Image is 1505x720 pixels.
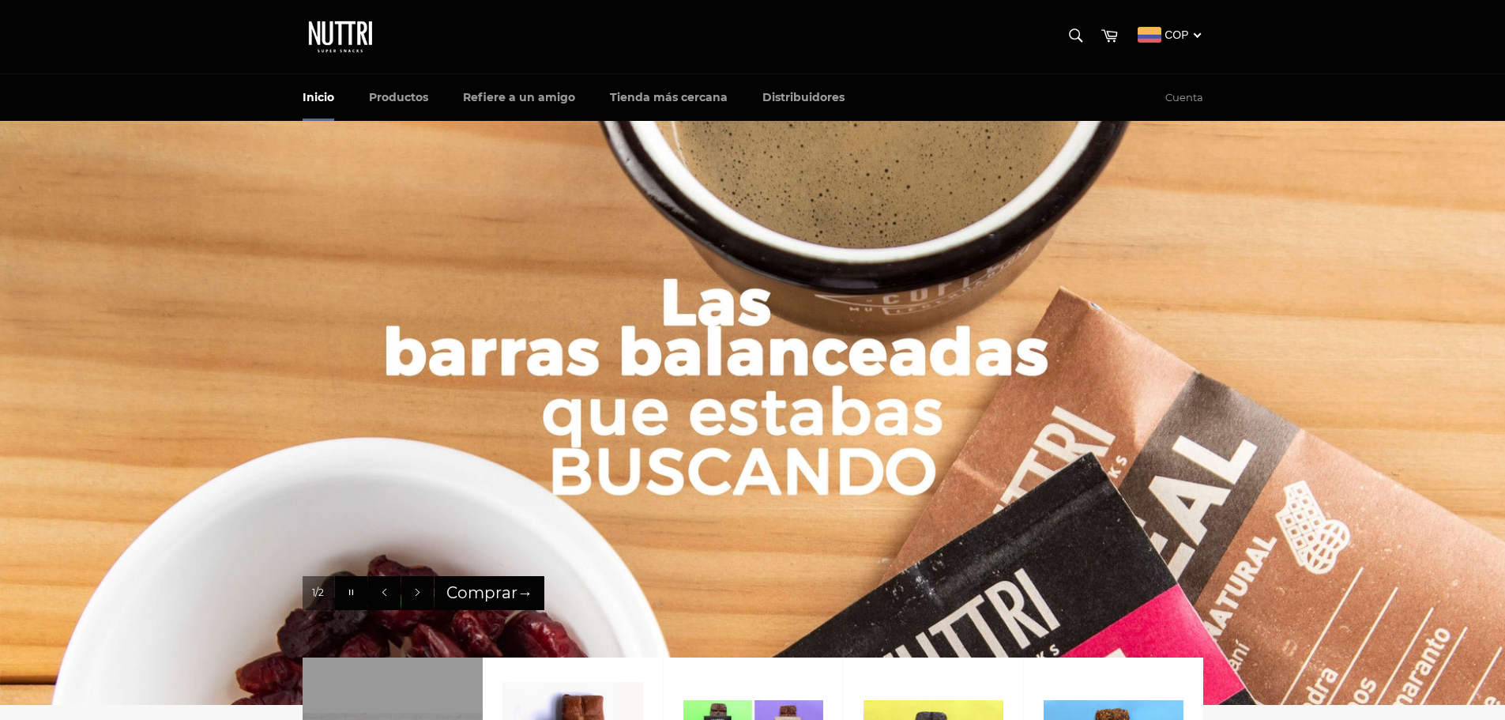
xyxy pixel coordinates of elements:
button: Pausar la presentación [335,576,367,611]
a: Inicio [287,74,350,121]
a: Tienda más cercana [594,74,743,121]
span: 1/2 [312,586,324,600]
a: Cuenta [1157,75,1211,121]
span: → [517,583,533,602]
img: Nuttri [303,16,382,58]
a: Refiere a un amigo [447,74,591,121]
button: Anterior diapositiva [368,576,401,611]
span: COP [1164,28,1188,41]
a: Productos [353,74,444,121]
button: Siguiente diapositiva [401,576,434,611]
a: Comprar [435,576,545,611]
div: Diapositiva actual 1 [303,576,334,611]
a: Distribuidores [747,74,860,121]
